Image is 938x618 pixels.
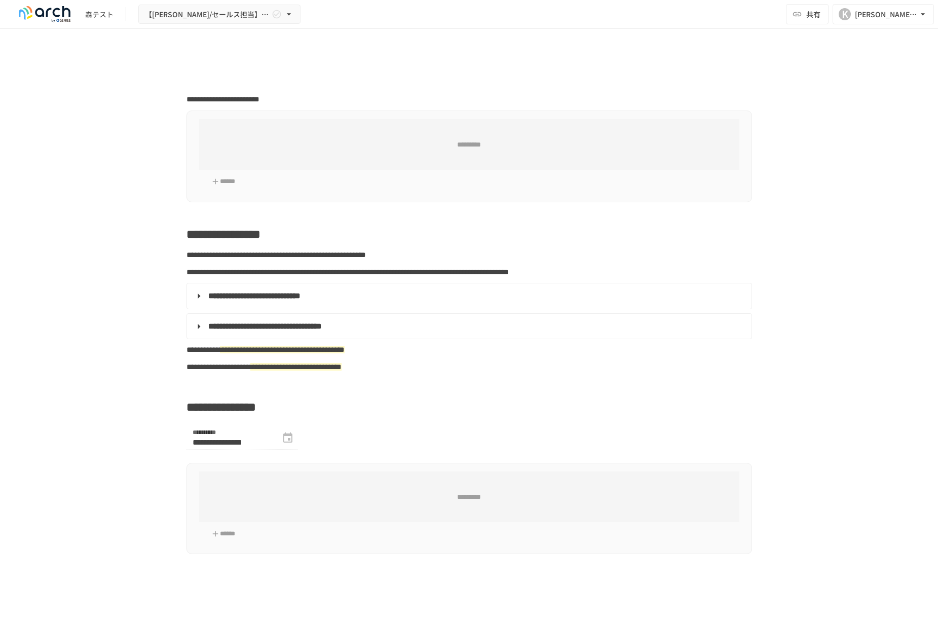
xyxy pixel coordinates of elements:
[85,9,114,20] div: 森テスト
[839,8,851,20] div: K
[786,4,829,24] button: 共有
[12,6,77,22] img: logo-default@2x-9cf2c760.svg
[806,9,820,20] span: 共有
[138,5,301,24] button: 【[PERSON_NAME]/セールス担当】株式会社ロープレ様_初期設定サポート
[145,8,270,21] span: 【[PERSON_NAME]/セールス担当】株式会社ロープレ様_初期設定サポート
[855,8,918,21] div: [PERSON_NAME][EMAIL_ADDRESS][DOMAIN_NAME]
[833,4,934,24] button: K[PERSON_NAME][EMAIL_ADDRESS][DOMAIN_NAME]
